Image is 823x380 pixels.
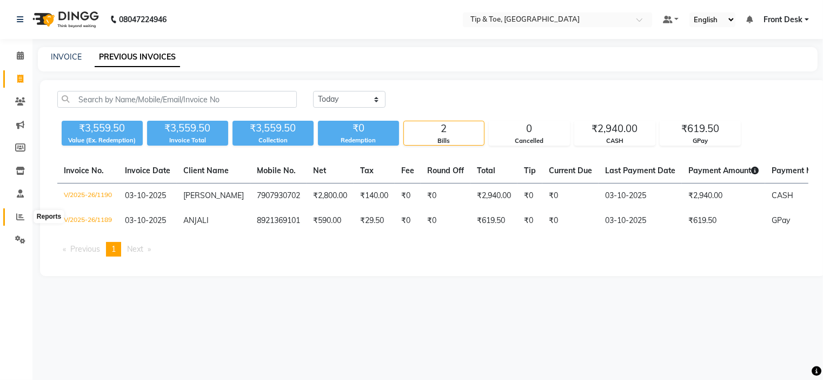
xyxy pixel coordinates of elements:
td: ₹140.00 [354,184,395,209]
div: CASH [575,136,655,146]
span: Round Off [427,166,464,175]
div: GPay [660,136,740,146]
img: logo [28,4,102,35]
span: Client Name [183,166,229,175]
span: 03-10-2025 [125,215,166,225]
span: 03-10-2025 [125,191,166,200]
span: Invoice Date [125,166,170,175]
td: 7907930702 [250,184,307,209]
a: INVOICE [51,52,82,62]
td: ₹590.00 [307,208,354,233]
input: Search by Name/Mobile/Email/Invoice No [57,91,297,108]
td: ₹0 [421,208,470,233]
b: 08047224946 [119,4,167,35]
div: Redemption [318,136,399,145]
td: ₹0 [395,184,421,209]
span: Fee [401,166,414,175]
div: ₹2,940.00 [575,121,655,136]
span: Net [313,166,326,175]
td: ₹619.50 [470,208,517,233]
td: V/2025-26/1190 [57,184,118,209]
td: ₹0 [542,184,599,209]
td: ₹2,800.00 [307,184,354,209]
div: ₹3,559.50 [233,121,314,136]
div: Bills [404,136,484,146]
span: Last Payment Date [605,166,675,175]
span: [PERSON_NAME] [183,191,244,200]
td: 8921369101 [250,208,307,233]
td: 03-10-2025 [599,184,682,209]
td: ₹0 [517,184,542,209]
div: ₹619.50 [660,121,740,136]
div: Reports [34,211,64,224]
span: Tip [524,166,536,175]
div: 2 [404,121,484,136]
div: 0 [489,121,569,136]
span: 1 [111,244,116,254]
td: 03-10-2025 [599,208,682,233]
td: ₹2,940.00 [682,184,765,209]
nav: Pagination [57,242,808,257]
td: ₹0 [517,208,542,233]
a: PREVIOUS INVOICES [95,48,180,67]
span: Tax [360,166,374,175]
span: Mobile No. [257,166,296,175]
span: Invoice No. [64,166,104,175]
span: Total [477,166,495,175]
span: CASH [772,191,793,200]
span: Front Desk [764,14,802,25]
span: Current Due [549,166,592,175]
td: V/2025-26/1189 [57,208,118,233]
div: Invoice Total [147,136,228,145]
div: ₹3,559.50 [62,121,143,136]
span: Payment Amount [688,166,759,175]
div: ₹3,559.50 [147,121,228,136]
div: Cancelled [489,136,569,146]
span: ANJALI [183,215,209,225]
td: ₹619.50 [682,208,765,233]
td: ₹2,940.00 [470,184,517,209]
span: Previous [70,244,100,254]
td: ₹0 [395,208,421,233]
td: ₹0 [542,208,599,233]
div: Collection [233,136,314,145]
td: ₹0 [421,184,470,209]
div: Value (Ex. Redemption) [62,136,143,145]
div: ₹0 [318,121,399,136]
span: GPay [772,215,790,225]
td: ₹29.50 [354,208,395,233]
span: Next [127,244,143,254]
